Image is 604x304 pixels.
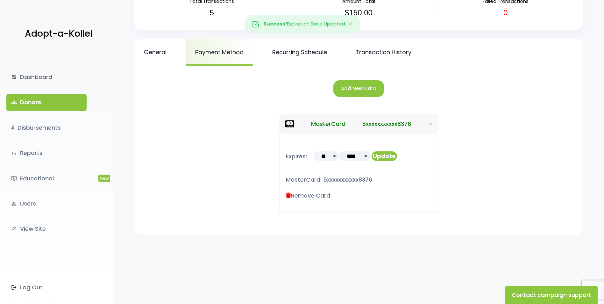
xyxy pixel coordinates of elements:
a: bar_chartReports [6,144,87,162]
i: manage_accounts [11,201,17,206]
a: dashboardDashboard [6,69,87,86]
h3: 5 [143,8,280,18]
h3: 0 [437,8,574,18]
div: Expiration Date Updated [245,15,360,33]
strong: Success! [263,20,287,27]
a: manage_accountsUsers [6,195,87,212]
p: Adopt-a-Kollel [25,26,92,42]
a: Transaction History [346,39,421,66]
button: MasterCard 5xxxxxxxxxxx8376 [279,114,438,134]
a: groupsDonors [6,94,87,111]
a: $Disbursements [6,119,87,136]
i: dashboard [11,74,17,80]
span: MasterCard [311,119,345,128]
a: Payment Method [186,39,253,66]
i: $ [11,123,14,133]
button: Contact campaign support [505,286,598,304]
button: Close [341,16,359,33]
span: groups [11,100,17,105]
button: Update [372,151,397,161]
p: Expires: [286,151,307,168]
a: Log Out [6,279,87,296]
h3: $150.00 [290,8,427,18]
i: ondemand_video [11,176,17,181]
a: Adopt-a-Kollel [22,18,92,49]
a: ondemand_videoEducationalNew [6,170,87,187]
span: New [98,175,110,182]
label: Remove Card [286,191,330,200]
a: General [134,39,176,66]
span: 5xxxxxxxxxxx8376 [362,119,411,128]
p: MasterCard: 5xxxxxxxxxxx8376 [286,175,432,185]
button: Add New Card [333,80,384,97]
a: Recurring Schedule [263,39,337,66]
i: bar_chart [11,150,17,156]
i: launch [11,226,17,232]
a: launchView Site [6,220,87,237]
